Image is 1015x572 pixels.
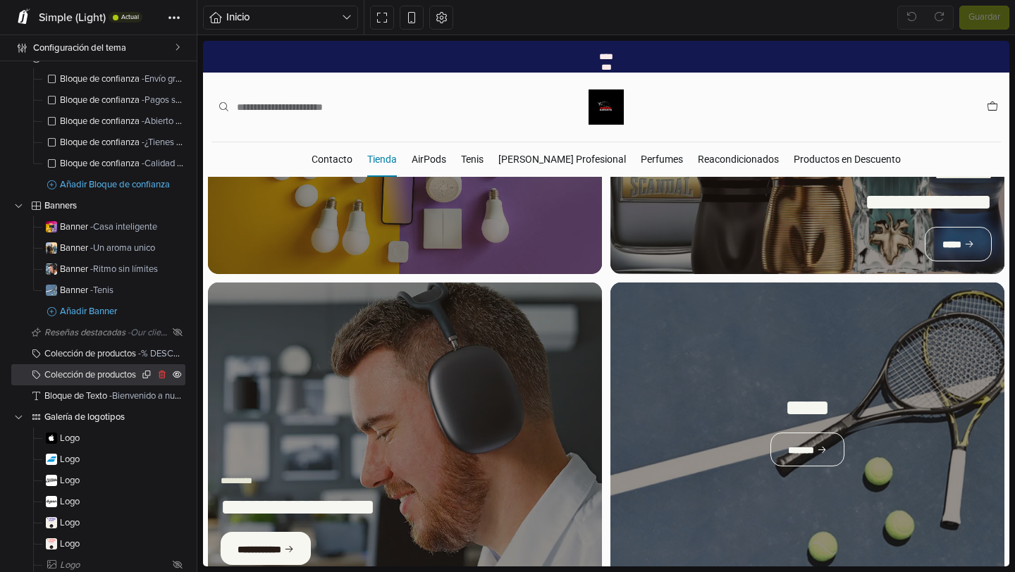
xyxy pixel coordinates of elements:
img: 32 [46,475,57,486]
span: - Casa inteligente [90,221,157,232]
img: 32 [46,538,57,549]
span: - Ritmo sin límites [90,263,158,275]
span: Logo [60,476,185,485]
a: Banners [11,195,185,216]
a: Banner -Tenis [42,280,185,301]
a: Tienda [164,101,194,136]
a: Colección de productos [11,364,185,385]
span: Colección de productos [44,349,185,359]
span: - Our clients say... [128,327,194,338]
a: Logo [42,449,185,470]
img: 32 [46,263,57,275]
span: Configuración del tema [33,38,175,58]
a: Galería de logotipos [11,406,185,428]
span: Bloque de Texto [44,392,185,401]
img: 32 [46,242,57,254]
span: Logo [60,518,185,528]
span: - Abierto 24 horas [142,116,210,127]
span: Logo [60,455,185,464]
a: Reacondicionados [495,101,576,136]
a: Banner -Ritmo sin límites [42,259,185,280]
img: IMPORTACIONES PRIME [386,49,421,84]
button: Carro [781,56,798,77]
span: - % DESCUENTOS % [138,348,218,359]
img: 32 [46,285,57,296]
span: Logo [60,497,185,506]
a: Logo [42,470,185,491]
a: Logo [42,512,185,533]
a: Reseñas destacadas -Our clients say... [11,322,185,343]
span: Inicio [226,9,342,25]
span: Actual [121,14,139,20]
span: - Bienvenido a nuestra tienda [109,390,221,402]
span: Banner [60,265,185,274]
a: Bloque de confianza -Calidad de productos garantizada [42,153,185,174]
button: Buscar [8,52,32,80]
span: Bloque de confianza [60,75,185,84]
a: Productos en Descuento [591,101,698,136]
span: - Pagos seguros y protegidos [142,94,252,106]
span: - Envío gratis [142,73,190,85]
a: Colección de productos -% DESCUENTOS % [11,343,185,364]
img: 32 [46,454,57,465]
a: [PERSON_NAME] Profesional [295,101,423,136]
a: Tenis [258,101,281,136]
span: Banners [44,201,185,211]
a: Bloque de confianza -¿Tienes preguntas? [42,132,185,153]
a: Añadir Bloque de confianza [27,174,185,195]
span: Logo [60,561,170,570]
span: Reseñas destacadas [44,328,170,337]
img: 32 [46,221,57,232]
span: Bloque de confianza [60,138,185,147]
span: Colección de productos [44,371,139,380]
a: Contacto [109,101,149,136]
a: Bloque de confianza -Envío gratis [42,68,185,89]
span: - Calidad de productos garantizada [142,158,276,169]
span: Bloque de confianza [60,96,185,105]
span: Bloque de confianza [60,159,185,168]
a: Perfumes [438,101,480,136]
span: Simple (Light) [39,11,106,25]
span: Añadir Bloque de confianza [60,180,185,189]
img: 32 [46,433,57,444]
a: Bloque de confianza -Abierto 24 horas [42,111,185,132]
span: Banner [60,286,185,295]
img: 32 [46,517,57,528]
span: Logo [60,540,185,549]
span: Banner [60,223,185,232]
span: Logo [60,434,185,443]
button: Guardar [959,6,1009,30]
a: Logo [42,533,185,554]
a: AirPods [209,101,243,136]
a: Banner -Un aroma unico [42,237,185,259]
a: Banner -Casa inteligente [42,216,185,237]
a: Bloque de Texto -Bienvenido a nuestra tienda [11,385,185,406]
img: 32 [46,496,57,507]
span: Guardar [968,11,1000,25]
button: Inicio [203,6,358,30]
span: Galería de logotipos [44,413,185,422]
a: Añadir Banner [27,301,185,322]
span: Añadir Banner [60,307,185,316]
a: Bloque de confianza -Pagos seguros y protegidos [42,89,185,111]
a: Logo [42,491,185,512]
span: Banner [60,244,185,253]
a: Logo [42,428,185,449]
span: - Tenis [90,285,113,296]
span: Bloque de confianza [60,117,185,126]
span: - ¿Tienes preguntas? [142,137,219,148]
span: - Un aroma unico [90,242,155,254]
